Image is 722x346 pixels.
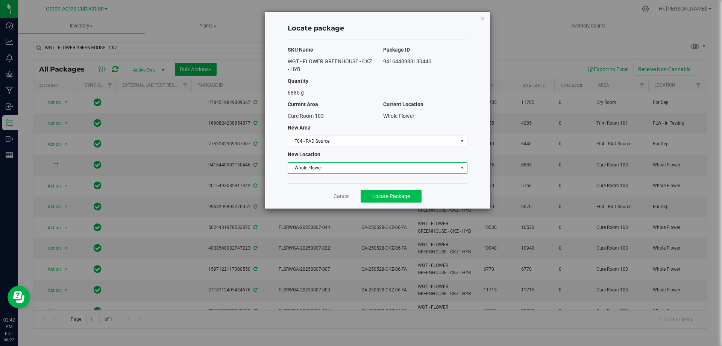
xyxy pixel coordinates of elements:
[383,58,431,64] span: 9416440983130446
[288,58,372,72] span: WGT - FLOWER GREENHOUSE - CKZ - HYB
[383,101,423,107] span: Current Location
[288,136,458,146] span: F04 - RAD Source
[457,163,467,173] span: select
[288,78,308,84] span: Quantity
[288,24,467,34] h4: Locate package
[457,136,467,146] span: select
[383,113,414,119] span: Whole Flower
[288,163,458,173] span: Whole Flower
[361,190,422,203] button: Locate Package
[372,193,410,199] span: Locate Package
[288,101,318,107] span: Current Area
[288,113,324,119] span: Cure Room 103
[288,47,313,53] span: SKU Name
[334,192,349,200] a: Cancel
[288,90,304,96] span: 6885 g
[288,125,311,131] span: New Area
[8,286,30,308] iframe: Resource center
[288,151,320,157] span: New Location
[383,47,410,53] span: Package ID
